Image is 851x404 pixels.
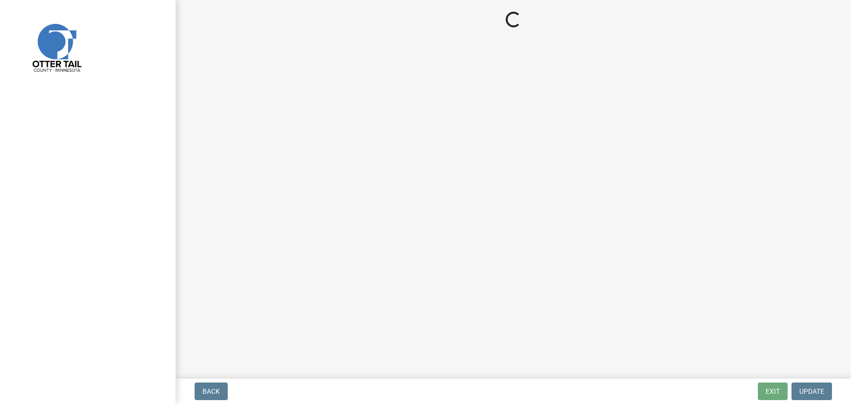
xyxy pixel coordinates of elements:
button: Back [195,383,228,400]
span: Update [799,387,824,395]
button: Update [792,383,832,400]
img: Otter Tail County, Minnesota [20,10,93,83]
span: Back [202,387,220,395]
button: Exit [758,383,788,400]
